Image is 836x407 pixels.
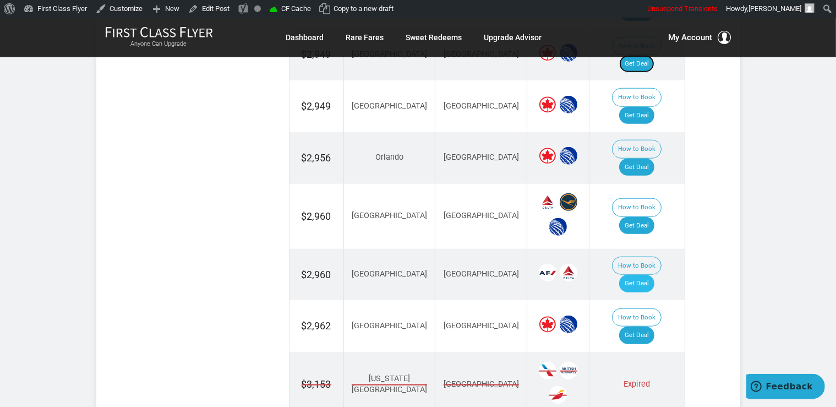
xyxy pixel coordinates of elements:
span: [GEOGRAPHIC_DATA] [444,269,519,279]
span: [US_STATE][GEOGRAPHIC_DATA] [352,373,427,396]
a: Rare Fares [346,28,384,47]
span: [GEOGRAPHIC_DATA] [444,211,519,220]
span: Air Canada [539,147,556,165]
a: Get Deal [619,275,654,292]
a: Get Deal [619,327,654,344]
span: [GEOGRAPHIC_DATA] [352,269,427,279]
a: Get Deal [619,159,654,176]
span: [GEOGRAPHIC_DATA] [444,50,519,59]
span: [PERSON_NAME] [748,4,801,13]
span: [GEOGRAPHIC_DATA] [352,321,427,330]
span: Air Canada [539,316,556,333]
span: $2,949 [302,100,331,112]
span: $2,956 [302,152,331,164]
span: [GEOGRAPHIC_DATA] [444,153,519,162]
span: United [560,147,577,165]
span: British Airways [560,362,577,379]
span: [GEOGRAPHIC_DATA] [444,101,519,111]
span: [GEOGRAPHIC_DATA] [444,321,519,330]
a: Get Deal [619,217,654,235]
span: [GEOGRAPHIC_DATA] [352,50,427,59]
small: Anyone Can Upgrade [105,40,213,48]
button: My Account [669,31,731,44]
a: First Class FlyerAnyone Can Upgrade [105,26,213,48]
span: [GEOGRAPHIC_DATA] [352,211,427,220]
span: [GEOGRAPHIC_DATA] [352,101,427,111]
a: Dashboard [286,28,324,47]
a: Get Deal [619,107,654,124]
span: $2,960 [302,210,331,222]
button: How to Book [612,257,662,275]
span: Lufthansa [560,193,577,211]
span: Iberia [549,386,567,404]
span: $2,960 [302,269,331,280]
span: United [549,218,567,236]
button: How to Book [612,308,662,327]
a: Get Deal [619,55,654,73]
span: Air Canada [539,96,556,113]
iframe: Opens a widget where you can find more information [746,374,825,401]
span: United [560,96,577,113]
span: Expired [624,379,650,389]
a: Sweet Redeems [406,28,462,47]
button: How to Book [612,140,662,159]
a: Upgrade Advisor [484,28,542,47]
span: $2,962 [302,320,331,332]
span: [GEOGRAPHIC_DATA] [444,379,519,390]
span: United [560,316,577,333]
button: How to Book [612,198,662,217]
span: Unsuspend Transients [647,4,718,13]
span: Delta Airlines [539,193,556,211]
button: How to Book [612,88,662,107]
img: First Class Flyer [105,26,213,38]
span: $3,153 [302,377,331,392]
span: My Account [669,31,713,44]
span: American Airlines [539,362,556,379]
span: Orlando [375,153,403,162]
span: Air France [539,264,556,281]
span: Delta Airlines [560,264,577,281]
